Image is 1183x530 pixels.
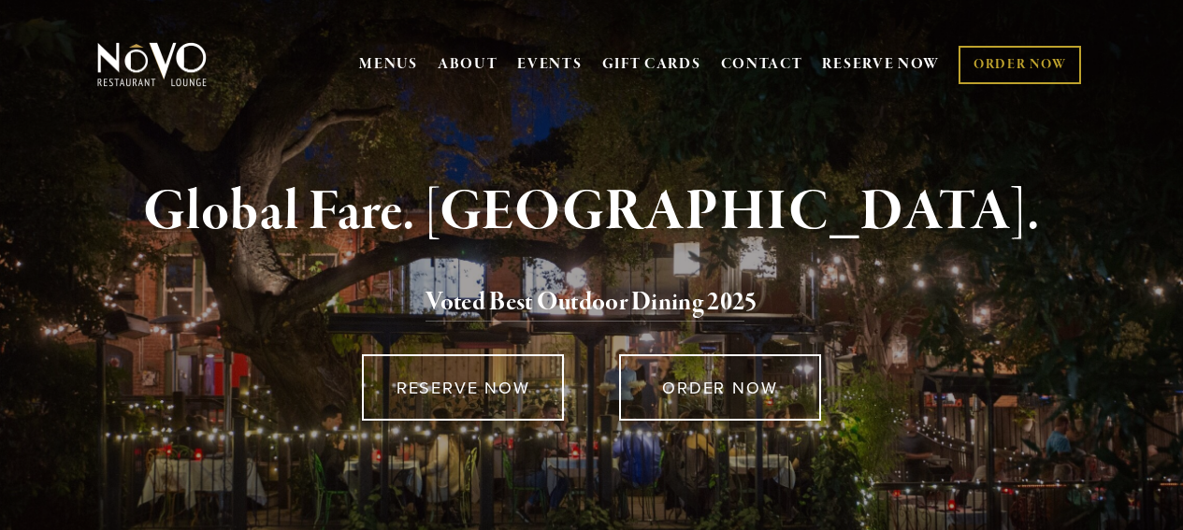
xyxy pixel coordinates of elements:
a: RESERVE NOW [362,354,564,421]
a: ORDER NOW [959,46,1081,84]
a: CONTACT [721,47,803,82]
a: Voted Best Outdoor Dining 202 [426,286,744,322]
h2: 5 [123,283,1060,322]
a: ORDER NOW [619,354,821,421]
a: GIFT CARDS [602,47,701,82]
a: EVENTS [517,55,582,74]
a: ABOUT [438,55,498,74]
a: RESERVE NOW [822,47,940,82]
a: MENUS [359,55,418,74]
img: Novo Restaurant &amp; Lounge [94,41,210,88]
strong: Global Fare. [GEOGRAPHIC_DATA]. [143,177,1040,248]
